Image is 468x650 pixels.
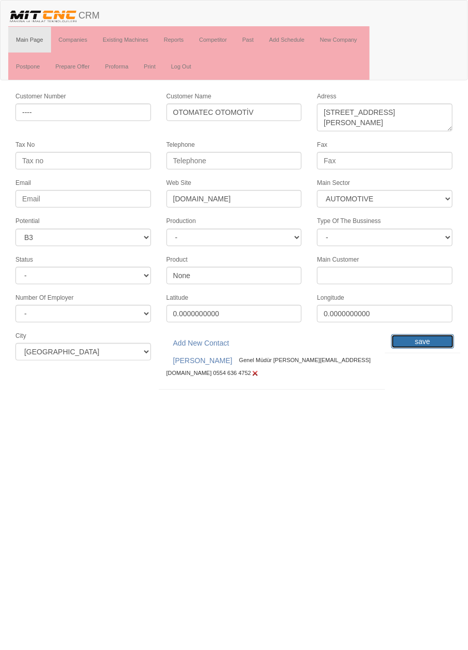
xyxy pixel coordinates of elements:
[166,141,195,149] label: Telephone
[251,369,259,378] img: Edit
[1,1,107,26] a: CRM
[166,190,302,208] input: Web site
[166,352,377,378] div: Genel Müdür [PERSON_NAME][EMAIL_ADDRESS][DOMAIN_NAME] 0554 636 4752
[156,27,192,53] a: Reports
[317,152,453,169] input: Fax
[261,27,312,53] a: Add Schedule
[166,104,302,121] input: Customer Name
[317,179,350,187] label: Main Sector
[235,27,261,53] a: Past
[163,54,199,79] a: Log Out
[15,141,35,149] label: Tax No
[15,179,31,187] label: Email
[166,179,191,187] label: Web Site
[317,104,453,131] textarea: [STREET_ADDRESS][PERSON_NAME]
[317,141,327,149] label: Fax
[95,27,156,53] a: Existing Machines
[166,334,236,352] a: Add New Contact
[47,54,97,79] a: Prepare Offer
[166,352,239,369] a: [PERSON_NAME]
[51,27,95,53] a: Companies
[317,294,344,302] label: Longitude
[15,255,33,264] label: Status
[15,190,151,208] input: Email
[166,152,302,169] input: Telephone
[166,92,211,101] label: Customer Name
[15,294,74,302] label: Number Of Employer
[317,217,381,226] label: Type Of The Bussiness
[166,294,189,302] label: Latitude
[136,54,163,79] a: Print
[15,92,66,101] label: Customer Number
[15,332,26,340] label: City
[391,334,454,349] input: save
[15,152,151,169] input: Tax no
[166,217,196,226] label: Production
[191,27,235,53] a: Competitor
[8,54,47,79] a: Postpone
[312,27,365,53] a: New Company
[8,27,51,53] a: Main Page
[317,255,359,264] label: Main Customer
[166,255,188,264] label: Product
[317,92,336,101] label: Adress
[8,8,78,24] img: header.png
[15,217,40,226] label: Potential
[97,54,136,79] a: Proforma
[15,104,151,121] input: Customer No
